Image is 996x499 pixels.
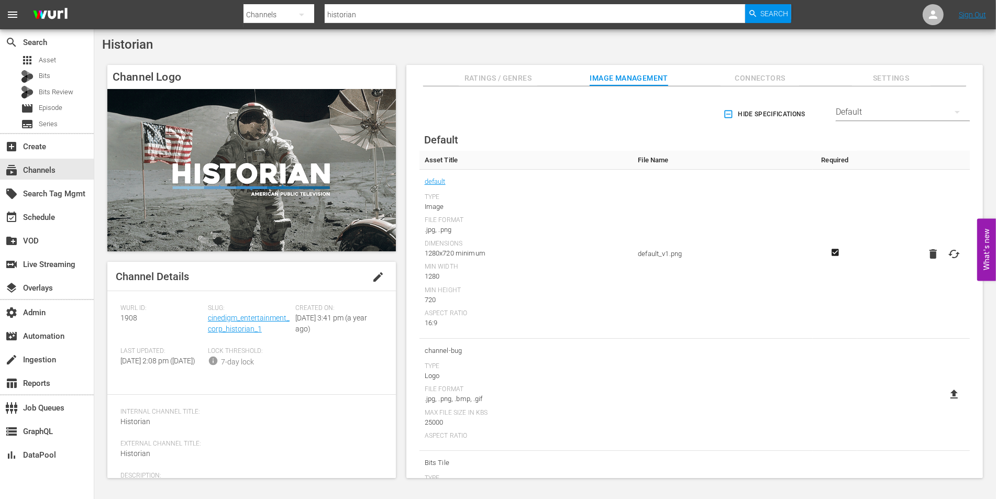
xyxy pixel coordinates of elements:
span: Wurl ID: [120,304,203,313]
span: Search [761,4,789,23]
span: Created On: [295,304,378,313]
button: Search [745,4,791,23]
div: .jpg, .png [425,225,628,235]
div: Logo [425,371,628,381]
span: Connectors [721,72,799,85]
div: Type [425,362,628,371]
div: File Format [425,216,628,225]
button: edit [366,264,391,290]
div: 16:9 [425,318,628,328]
span: Last Updated: [120,347,203,356]
h4: Channel Logo [107,65,396,89]
th: Asset Title [419,151,633,170]
div: File Format [425,385,628,394]
span: menu [6,8,19,21]
div: Min Width [425,263,628,271]
span: VOD [5,235,18,247]
a: cinedigm_entertainment_corp_historian_1 [208,314,290,333]
span: Internal Channel Title: [120,408,378,416]
td: default_v1.png [633,170,812,339]
div: Min Height [425,286,628,295]
span: Search Tag Mgmt [5,187,18,200]
span: Settings [852,72,931,85]
span: Schedule [5,211,18,224]
span: Reports [5,377,18,390]
div: .jpg, .png, .bmp, .gif [425,394,628,404]
div: 25000 [425,417,628,428]
span: Ratings / Genres [459,72,537,85]
span: channel-bug [425,344,628,358]
span: Overlays [5,282,18,294]
span: Bits Review [39,87,73,97]
span: Historian [120,417,150,426]
span: Slug: [208,304,290,313]
img: Historian [107,89,396,251]
span: Description: [120,472,378,480]
span: Create [5,140,18,153]
span: Ingestion [5,353,18,366]
span: Channel Details [116,270,189,283]
div: Bits [21,70,34,83]
div: 1280x720 minimum [425,248,628,259]
span: info [208,356,218,366]
div: Default [836,97,970,127]
div: 1280 [425,271,628,282]
span: Series [39,119,58,129]
span: Default [424,134,458,146]
span: Episode [21,102,34,115]
span: Bits [39,71,50,81]
button: Open Feedback Widget [977,218,996,281]
span: DataPool [5,449,18,461]
div: Bits Review [21,86,34,98]
span: Live Streaming [5,258,18,271]
span: [DATE] 3:41 pm (a year ago) [295,314,367,333]
a: Sign Out [959,10,986,19]
span: Channels [5,164,18,176]
span: Asset [21,54,34,66]
span: Historian [120,449,150,458]
span: Series [21,118,34,130]
span: GraphQL [5,425,18,438]
div: Image [425,202,628,212]
div: Max File Size In Kbs [425,409,628,417]
span: Episode [39,103,62,113]
span: edit [372,271,384,283]
span: Admin [5,306,18,319]
span: Historian [102,37,153,52]
span: Image Management [590,72,668,85]
span: [DATE] 2:08 pm ([DATE]) [120,357,195,365]
div: Type [425,193,628,202]
div: 7-day lock [221,357,254,368]
span: Lock Threshold: [208,347,290,356]
span: 1908 [120,314,137,322]
span: Bits Tile [425,456,628,470]
span: External Channel Title: [120,440,378,448]
span: Automation [5,330,18,342]
div: Dimensions [425,240,628,248]
div: Aspect Ratio [425,309,628,318]
th: File Name [633,151,812,170]
span: Search [5,36,18,49]
span: Asset [39,55,56,65]
button: Hide Specifications [721,99,810,129]
div: Aspect Ratio [425,432,628,440]
th: Required [813,151,858,170]
img: ans4CAIJ8jUAAAAAAAAAAAAAAAAAAAAAAAAgQb4GAAAAAAAAAAAAAAAAAAAAAAAAJMjXAAAAAAAAAAAAAAAAAAAAAAAAgAT5G... [25,3,75,27]
div: Type [425,474,628,483]
span: Job Queues [5,402,18,414]
div: 720 [425,295,628,305]
svg: Required [829,248,842,257]
span: Hide Specifications [725,109,805,120]
a: default [425,175,446,188]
